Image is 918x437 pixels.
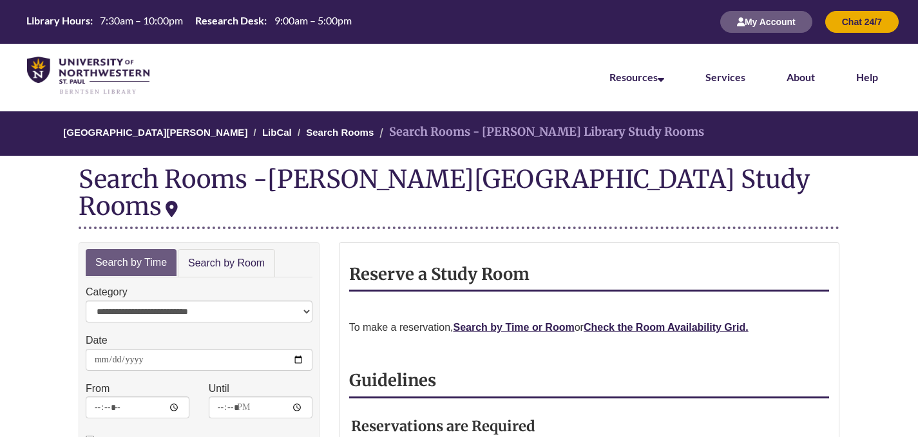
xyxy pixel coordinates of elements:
[86,249,177,277] a: Search by Time
[349,370,436,391] strong: Guidelines
[351,417,535,435] strong: Reservations are Required
[720,16,812,27] a: My Account
[349,319,830,336] p: To make a reservation, or
[21,14,356,30] a: Hours Today
[209,380,229,397] label: Until
[274,14,352,26] span: 9:00am – 5:00pm
[856,71,878,83] a: Help
[21,14,356,29] table: Hours Today
[190,14,269,28] th: Research Desk:
[306,127,374,138] a: Search Rooms
[825,16,899,27] a: Chat 24/7
[79,111,839,156] nav: Breadcrumb
[787,71,815,83] a: About
[584,322,749,333] a: Check the Room Availability Grid.
[453,322,574,333] a: Search by Time or Room
[720,11,812,33] button: My Account
[27,57,149,95] img: UNWSP Library Logo
[21,14,95,28] th: Library Hours:
[86,284,128,301] label: Category
[376,123,704,142] li: Search Rooms - [PERSON_NAME] Library Study Rooms
[86,332,108,349] label: Date
[609,71,664,83] a: Resources
[86,380,110,397] label: From
[79,165,839,228] div: Search Rooms -
[63,127,247,138] a: [GEOGRAPHIC_DATA][PERSON_NAME]
[79,163,810,221] div: [PERSON_NAME][GEOGRAPHIC_DATA] Study Rooms
[825,11,899,33] button: Chat 24/7
[262,127,292,138] a: LibCal
[705,71,745,83] a: Services
[100,14,183,26] span: 7:30am – 10:00pm
[178,249,275,278] a: Search by Room
[349,264,530,284] strong: Reserve a Study Room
